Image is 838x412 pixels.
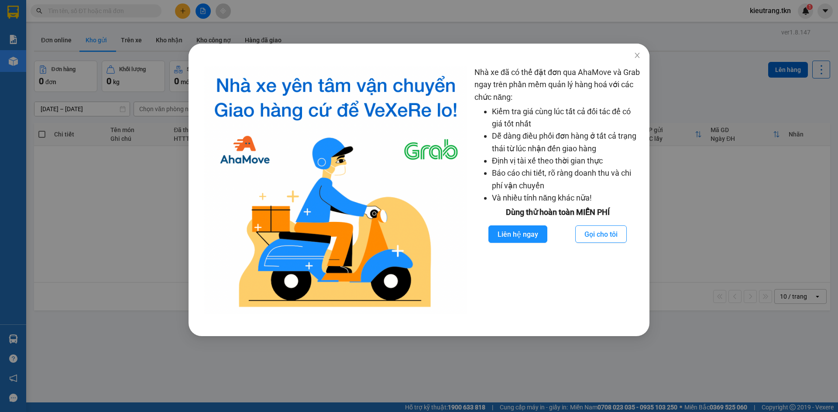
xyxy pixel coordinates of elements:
[492,106,641,130] li: Kiểm tra giá cùng lúc tất cả đối tác để có giá tốt nhất
[474,66,641,314] div: Nhà xe đã có thể đặt đơn qua AhaMove và Grab ngay trên phần mềm quản lý hàng hoá với các chức năng:
[584,229,618,240] span: Gọi cho tôi
[625,44,649,68] button: Close
[498,229,538,240] span: Liên hệ ngay
[575,225,627,243] button: Gọi cho tôi
[474,206,641,218] div: Dùng thử hoàn toàn MIỄN PHÍ
[492,155,641,167] li: Định vị tài xế theo thời gian thực
[204,66,467,314] img: logo
[634,52,641,59] span: close
[492,192,641,204] li: Và nhiều tính năng khác nữa!
[488,225,547,243] button: Liên hệ ngay
[492,130,641,155] li: Dễ dàng điều phối đơn hàng ở tất cả trạng thái từ lúc nhận đến giao hàng
[492,167,641,192] li: Báo cáo chi tiết, rõ ràng doanh thu và chi phí vận chuyển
